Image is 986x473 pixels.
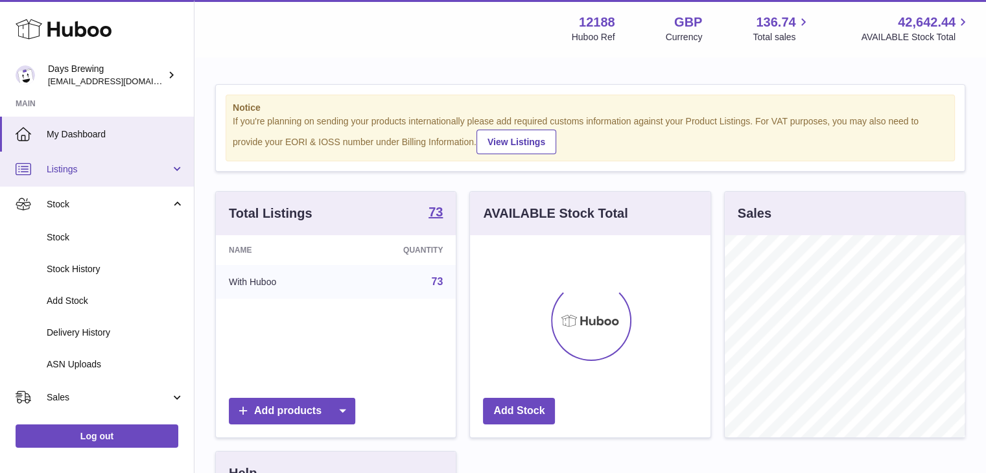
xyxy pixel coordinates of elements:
[428,205,443,221] a: 73
[572,31,615,43] div: Huboo Ref
[428,205,443,218] strong: 73
[738,205,771,222] h3: Sales
[233,115,948,154] div: If you're planning on sending your products internationally please add required customs informati...
[47,391,170,404] span: Sales
[47,327,184,339] span: Delivery History
[756,14,795,31] span: 136.74
[483,398,555,424] a: Add Stock
[229,398,355,424] a: Add products
[48,76,191,86] span: [EMAIL_ADDRESS][DOMAIN_NAME]
[666,31,703,43] div: Currency
[216,235,342,265] th: Name
[47,358,184,371] span: ASN Uploads
[342,235,456,265] th: Quantity
[48,63,165,87] div: Days Brewing
[432,276,443,287] a: 73
[579,14,615,31] strong: 12188
[47,198,170,211] span: Stock
[47,128,184,141] span: My Dashboard
[216,265,342,299] td: With Huboo
[898,14,956,31] span: 42,642.44
[753,31,810,43] span: Total sales
[476,130,556,154] a: View Listings
[233,102,948,114] strong: Notice
[47,163,170,176] span: Listings
[674,14,702,31] strong: GBP
[47,295,184,307] span: Add Stock
[47,263,184,275] span: Stock History
[753,14,810,43] a: 136.74 Total sales
[861,14,970,43] a: 42,642.44 AVAILABLE Stock Total
[483,205,628,222] h3: AVAILABLE Stock Total
[229,205,312,222] h3: Total Listings
[47,231,184,244] span: Stock
[16,65,35,85] img: internalAdmin-12188@internal.huboo.com
[861,31,970,43] span: AVAILABLE Stock Total
[16,424,178,448] a: Log out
